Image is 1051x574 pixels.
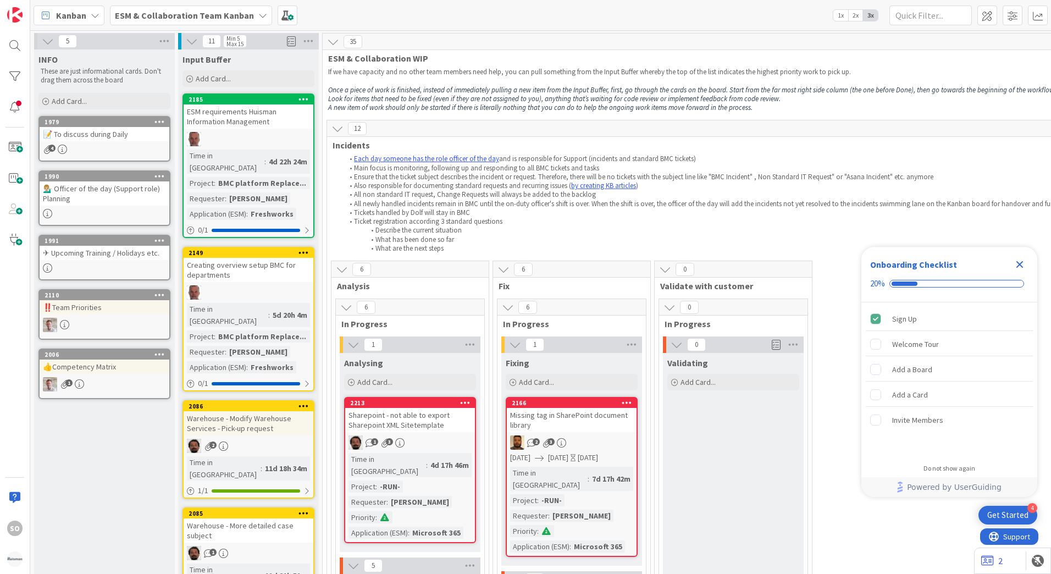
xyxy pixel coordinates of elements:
div: Checklist items [861,302,1037,457]
div: Add a Card [892,388,928,401]
div: 2166 [507,398,637,408]
div: DM [507,435,637,450]
div: 2149 [184,248,313,258]
div: 4d 22h 24m [266,156,310,168]
div: Add a Board is incomplete. [866,357,1033,382]
span: 0 / 1 [198,224,208,236]
div: Requester [187,346,225,358]
div: 2213 [345,398,475,408]
div: 1979 [40,117,169,127]
div: 📝 To discuss during Daily [40,127,169,141]
span: : [548,510,550,522]
div: Application (ESM) [187,208,246,220]
span: : [408,527,410,539]
div: Application (ESM) [510,540,569,553]
div: Project [349,481,375,493]
span: : [225,346,226,358]
span: Validate with customer [660,280,798,291]
div: 2185 [184,95,313,104]
div: Time in [GEOGRAPHIC_DATA] [510,467,588,491]
div: 2006 [45,351,169,358]
div: BMC platform Replace... [215,177,309,189]
div: 1979📝 To discuss during Daily [40,117,169,141]
div: HB [184,285,313,300]
div: 1991 [45,237,169,245]
div: Missing tag in SharePoint document library [507,408,637,432]
span: In Progress [503,318,632,329]
span: 5 [364,559,383,572]
div: 1979 [45,118,169,126]
span: : [246,361,248,373]
div: 2213 [350,399,475,407]
div: AC [345,435,475,450]
div: Warehouse - Modify Warehouse Services - Pick-up request [184,411,313,435]
div: Time in [GEOGRAPHIC_DATA] [349,453,426,477]
div: Rd [40,377,169,391]
div: Footer [861,477,1037,497]
div: 1/1 [184,484,313,498]
a: Powered by UserGuiding [867,477,1032,497]
div: 5d 20h 4m [270,309,310,321]
div: ESM requirements Huisman Information Management [184,104,313,129]
div: Creating overview setup BMC for departments [184,258,313,282]
span: : [426,459,428,471]
div: Get Started [987,510,1028,521]
span: : [375,511,377,523]
span: 35 [344,35,362,48]
span: Analysing [344,357,383,368]
span: INFO [38,54,58,65]
div: 0/1 [184,223,313,237]
span: Add Card... [196,74,231,84]
div: 👍Competency Matrix [40,360,169,374]
span: 3x [863,10,878,21]
div: 💁🏼‍♂️ Officer of the day (Support role) Planning [40,181,169,206]
span: Add Card... [519,377,554,387]
span: In Progress [341,318,471,329]
div: 2166 [512,399,637,407]
span: 0 [676,263,694,276]
span: 5 [58,35,77,48]
div: -RUN- [539,494,565,506]
span: : [268,309,270,321]
span: 1 [371,438,378,445]
span: 0 / 1 [198,378,208,389]
div: 4 [1027,503,1037,513]
div: Open Get Started checklist, remaining modules: 4 [978,506,1037,525]
div: Application (ESM) [187,361,246,373]
div: [PERSON_NAME] [388,496,452,508]
span: Fixing [506,357,529,368]
span: : [214,177,215,189]
div: Checklist Container [861,247,1037,497]
img: DM [510,435,524,450]
div: Freshworks [248,208,296,220]
div: Welcome Tour is incomplete. [866,332,1033,356]
div: Checklist progress: 20% [870,279,1028,289]
div: 2110‼️Team Priorities [40,290,169,314]
span: Fix [499,280,637,291]
div: Requester [349,496,386,508]
div: 2006👍Competency Matrix [40,350,169,374]
div: Invite Members [892,413,943,427]
div: BMC platform Replace... [215,330,309,343]
div: 1990 [45,173,169,180]
a: Each day someone has the role officer of the day [354,154,499,163]
div: AC [184,546,313,560]
div: 2213Sharepoint - not able to export Sharepoint XML Sitetemplate [345,398,475,432]
span: : [588,473,589,485]
div: [PERSON_NAME] [226,192,290,205]
div: Requester [510,510,548,522]
span: 6 [514,263,533,276]
div: Microsoft 365 [410,527,463,539]
span: 2 [533,438,540,445]
div: Microsoft 365 [571,540,625,553]
div: 2110 [45,291,169,299]
div: 2086Warehouse - Modify Warehouse Services - Pick-up request [184,401,313,435]
span: : [537,494,539,506]
span: Input Buffer [182,54,231,65]
span: Support [23,2,50,15]
div: HB [184,132,313,146]
a: by creating KB articles [571,181,636,190]
div: Onboarding Checklist [870,258,957,271]
span: : [246,208,248,220]
span: : [264,156,266,168]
